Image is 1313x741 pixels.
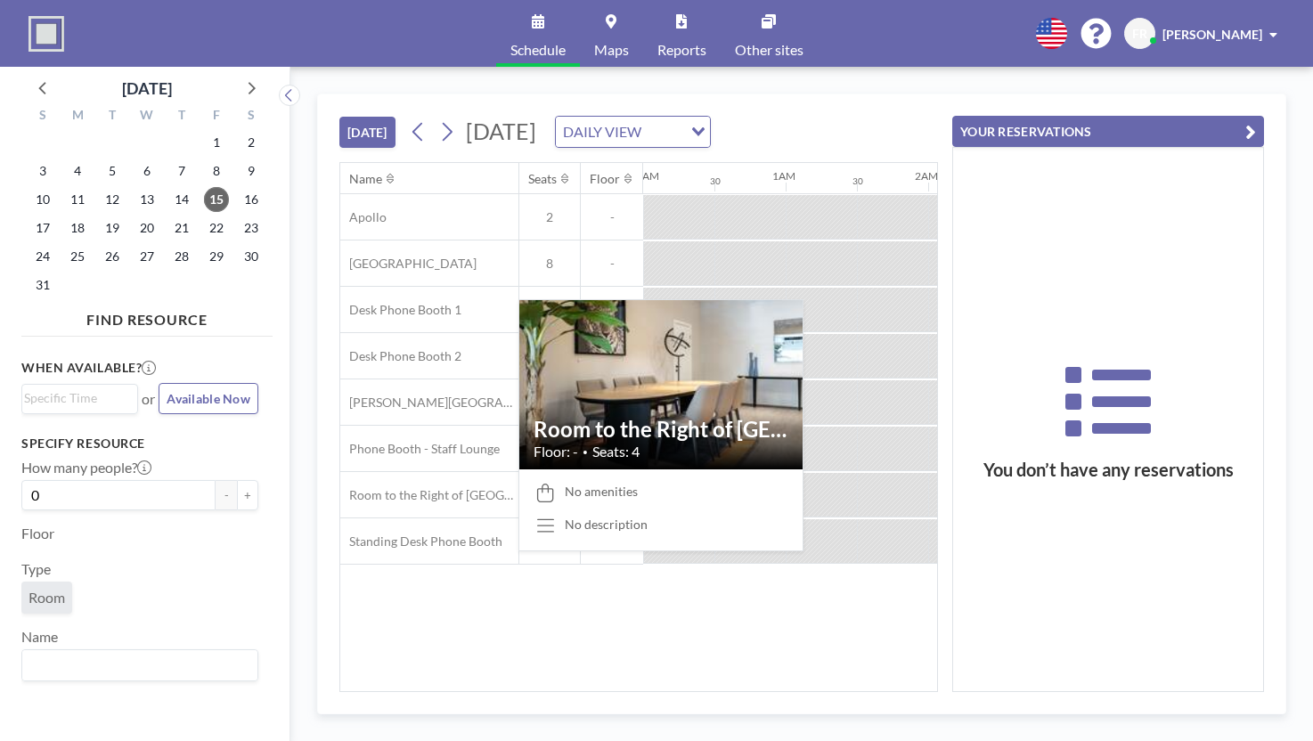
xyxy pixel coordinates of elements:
[199,105,233,128] div: F
[21,560,51,578] label: Type
[915,169,938,183] div: 2AM
[61,105,95,128] div: M
[565,484,638,500] span: No amenities
[528,171,557,187] div: Seats
[100,216,125,240] span: Tuesday, August 19, 2025
[237,480,258,510] button: +
[142,390,155,408] span: or
[122,76,172,101] div: [DATE]
[135,187,159,212] span: Wednesday, August 13, 2025
[21,304,273,329] h4: FIND RESOURCE
[30,187,55,212] span: Sunday, August 10, 2025
[30,216,55,240] span: Sunday, August 17, 2025
[583,446,588,458] span: •
[21,525,54,542] label: Floor
[590,171,620,187] div: Floor
[65,187,90,212] span: Monday, August 11, 2025
[1162,27,1262,42] span: [PERSON_NAME]
[204,216,229,240] span: Friday, August 22, 2025
[952,116,1264,147] button: YOUR RESERVATIONS
[135,244,159,269] span: Wednesday, August 27, 2025
[100,159,125,183] span: Tuesday, August 5, 2025
[340,256,477,272] span: [GEOGRAPHIC_DATA]
[772,169,795,183] div: 1AM
[581,256,643,272] span: -
[30,159,55,183] span: Sunday, August 3, 2025
[340,302,461,318] span: Desk Phone Booth 1
[24,388,127,408] input: Search for option
[65,216,90,240] span: Monday, August 18, 2025
[581,209,643,225] span: -
[130,105,165,128] div: W
[519,290,803,479] img: resource-image
[204,187,229,212] span: Friday, August 15, 2025
[339,117,396,148] button: [DATE]
[239,244,264,269] span: Saturday, August 30, 2025
[239,130,264,155] span: Saturday, August 2, 2025
[657,43,706,57] span: Reports
[30,244,55,269] span: Sunday, August 24, 2025
[22,385,137,411] div: Search for option
[239,159,264,183] span: Saturday, August 9, 2025
[29,16,64,52] img: organization-logo
[340,533,502,550] span: Standing Desk Phone Booth
[852,175,863,187] div: 30
[534,416,788,443] h2: Room to the Right of [GEOGRAPHIC_DATA]
[26,105,61,128] div: S
[559,120,645,143] span: DAILY VIEW
[519,256,580,272] span: 8
[169,244,194,269] span: Thursday, August 28, 2025
[340,487,518,503] span: Room to the Right of [GEOGRAPHIC_DATA]
[349,171,382,187] div: Name
[510,43,566,57] span: Schedule
[21,436,258,452] h3: Specify resource
[592,443,640,460] span: Seats: 4
[100,244,125,269] span: Tuesday, August 26, 2025
[647,120,681,143] input: Search for option
[710,175,721,187] div: 30
[100,187,125,212] span: Tuesday, August 12, 2025
[519,209,580,225] span: 2
[29,589,65,607] span: Room
[953,459,1263,481] h3: You don’t have any reservations
[204,244,229,269] span: Friday, August 29, 2025
[735,43,803,57] span: Other sites
[239,187,264,212] span: Saturday, August 16, 2025
[65,159,90,183] span: Monday, August 4, 2025
[340,209,387,225] span: Apollo
[1132,26,1147,42] span: FR
[95,105,130,128] div: T
[169,159,194,183] span: Thursday, August 7, 2025
[340,441,500,457] span: Phone Booth - Staff Lounge
[159,383,258,414] button: Available Now
[21,459,151,476] label: How many people?
[340,395,518,411] span: [PERSON_NAME][GEOGRAPHIC_DATA]
[565,517,648,533] div: No description
[204,130,229,155] span: Friday, August 1, 2025
[594,43,629,57] span: Maps
[340,348,461,364] span: Desk Phone Booth 2
[135,216,159,240] span: Wednesday, August 20, 2025
[534,443,578,460] span: Floor: -
[167,391,250,406] span: Available Now
[30,273,55,297] span: Sunday, August 31, 2025
[630,169,659,183] div: 12AM
[164,105,199,128] div: T
[65,244,90,269] span: Monday, August 25, 2025
[556,117,710,147] div: Search for option
[21,628,58,646] label: Name
[135,159,159,183] span: Wednesday, August 6, 2025
[239,216,264,240] span: Saturday, August 23, 2025
[466,118,536,144] span: [DATE]
[204,159,229,183] span: Friday, August 8, 2025
[24,654,248,677] input: Search for option
[233,105,268,128] div: S
[169,187,194,212] span: Thursday, August 14, 2025
[169,216,194,240] span: Thursday, August 21, 2025
[216,480,237,510] button: -
[22,650,257,680] div: Search for option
